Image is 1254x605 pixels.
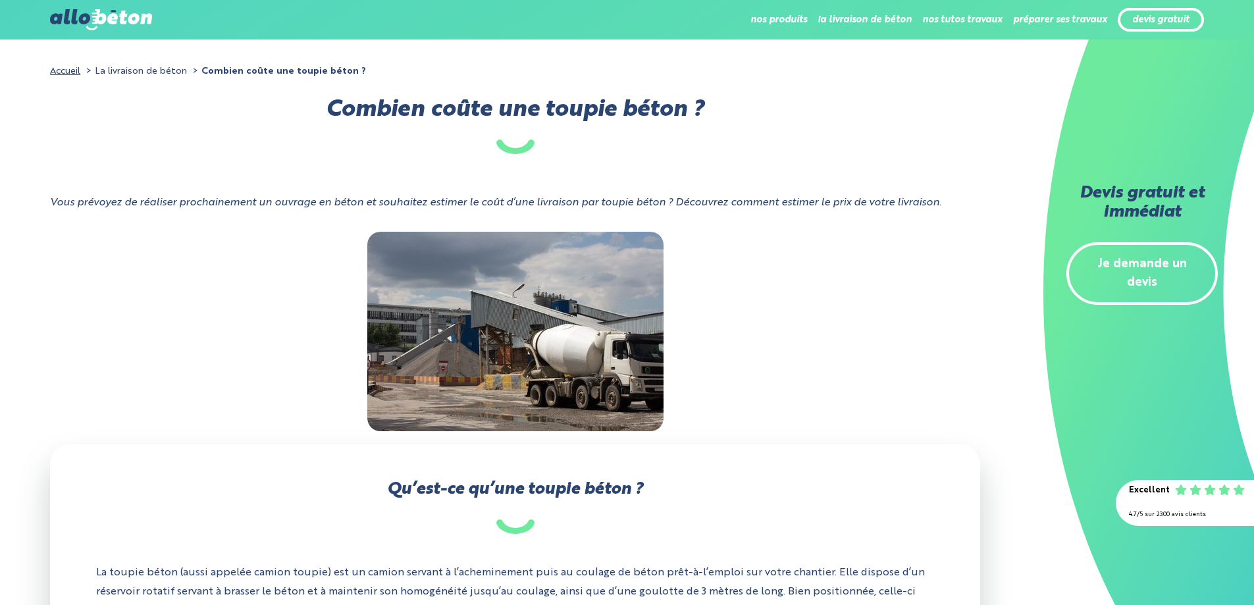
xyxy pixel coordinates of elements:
li: la livraison de béton [818,4,912,36]
h1: Combien coûte une toupie béton ? [50,101,980,154]
img: allobéton [50,9,151,30]
h3: Qu’est-ce qu’une toupie béton ? [96,481,934,534]
li: La livraison de béton [83,62,187,81]
img: ”Camion [367,232,664,431]
a: devis gratuit [1132,14,1189,26]
li: préparer ses travaux [1013,4,1107,36]
li: nos tutos travaux [922,4,1003,36]
div: Excellent [1129,481,1170,500]
h2: Devis gratuit et immédiat [1066,184,1218,223]
li: nos produits [750,4,807,36]
i: Vous prévoyez de réaliser prochainement un ouvrage en béton et souhaitez estimer le coût d’une li... [50,197,941,208]
a: Je demande un devis [1066,242,1218,305]
a: Accueil [50,66,80,76]
li: Combien coûte une toupie béton ? [190,62,366,81]
div: 4.7/5 sur 2300 avis clients [1129,506,1241,525]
